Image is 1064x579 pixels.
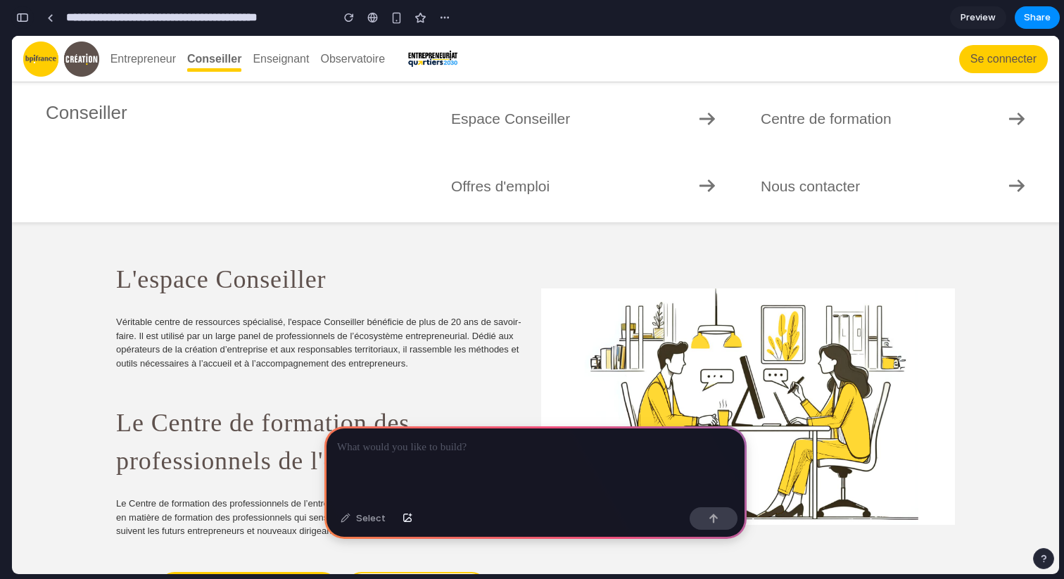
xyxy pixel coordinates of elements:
[175,15,229,32] div: Conseiller
[104,279,518,334] div: Véritable centre de ressources spécialisé, l'espace Conseiller bénéficie de plus de 20 ans de sav...
[104,368,518,444] div: Le Centre de formation des professionnels de l'entrepreneuriat
[104,224,518,262] div: L'espace Conseiller
[950,6,1006,29] a: Preview
[104,461,518,502] div: Le Centre de formation des professionnels de l’entrepreneuriat est spécialisé depuis près de 40 a...
[99,15,164,32] div: Entrepreneur
[1015,6,1060,29] button: Share
[961,11,996,25] span: Preview
[947,9,1036,37] button: Se connecter
[1024,11,1051,25] span: Share
[17,63,132,170] div: Conseiller
[241,15,297,32] div: Enseignant
[308,15,373,32] div: Observatoire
